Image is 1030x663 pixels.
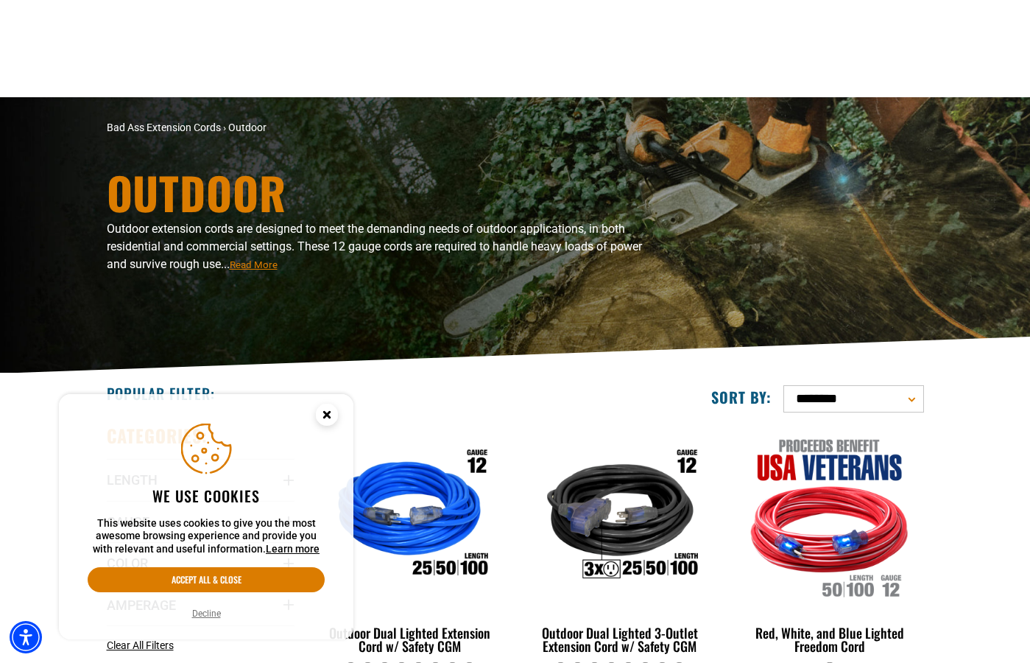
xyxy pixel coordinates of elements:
aside: Cookie Consent [59,394,353,640]
nav: breadcrumbs [107,120,644,136]
span: › [223,122,226,133]
a: Clear All Filters [107,638,180,653]
img: Outdoor Dual Lighted Extension Cord w/ Safety CGM [317,432,503,601]
label: Sort by: [711,387,772,407]
button: Decline [188,606,225,621]
button: Accept all & close [88,567,325,592]
span: Clear All Filters [107,639,174,651]
h1: Outdoor [107,170,644,214]
span: Outdoor extension cords are designed to meet the demanding needs of outdoor applications, in both... [107,222,642,271]
span: Read More [230,259,278,270]
img: Outdoor Dual Lighted 3-Outlet Extension Cord w/ Safety CGM [527,432,713,601]
span: Outdoor [228,122,267,133]
img: Red, White, and Blue Lighted Freedom Cord [737,432,923,601]
a: Learn more [266,543,320,555]
div: Outdoor Dual Lighted 3-Outlet Extension Cord w/ Safety CGM [526,626,713,653]
a: Outdoor Dual Lighted 3-Outlet Extension Cord w/ Safety CGM Outdoor Dual Lighted 3-Outlet Extensio... [526,424,713,662]
p: This website uses cookies to give you the most awesome browsing experience and provide you with r... [88,517,325,556]
div: Red, White, and Blue Lighted Freedom Cord [736,626,923,653]
h2: Popular Filter: [107,384,215,403]
div: Accessibility Menu [10,621,42,653]
a: Red, White, and Blue Lighted Freedom Cord Red, White, and Blue Lighted Freedom Cord [736,424,923,662]
a: Bad Ass Extension Cords [107,122,221,133]
h2: We use cookies [88,486,325,505]
a: Outdoor Dual Lighted Extension Cord w/ Safety CGM Outdoor Dual Lighted Extension Cord w/ Safety CGM [317,424,504,662]
div: Outdoor Dual Lighted Extension Cord w/ Safety CGM [317,626,504,653]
